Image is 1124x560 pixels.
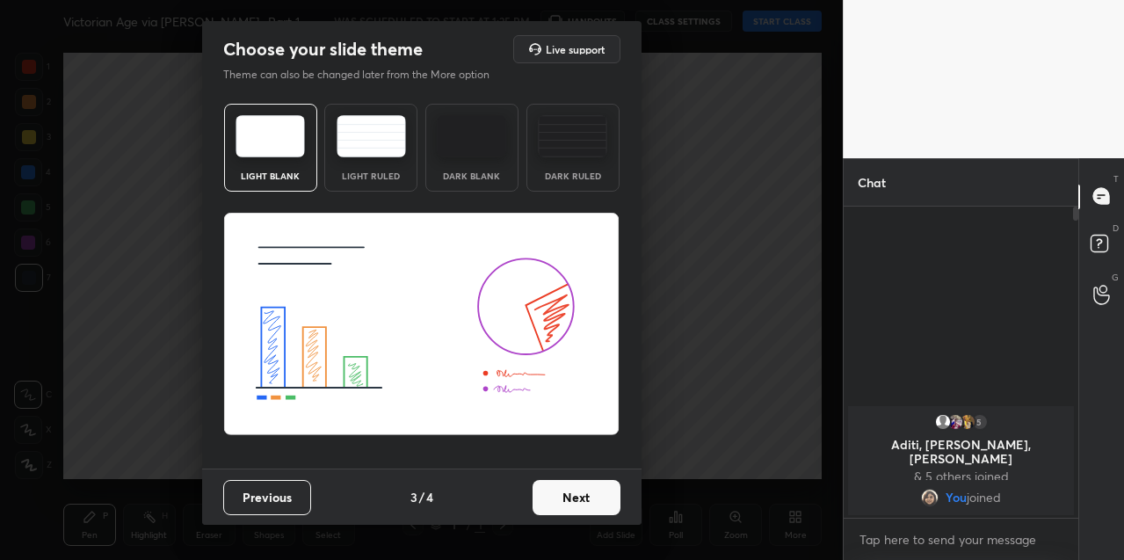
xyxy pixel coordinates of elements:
img: default.png [934,413,952,431]
div: Light Ruled [336,171,406,180]
h5: Live support [546,44,605,55]
div: 5 [971,413,989,431]
img: 823c4f872d3a49f589273a18d6bb5934.jpg [959,413,976,431]
div: Dark Blank [437,171,507,180]
img: darkRuledTheme.de295e13.svg [538,115,607,157]
img: 3 [946,413,964,431]
p: G [1112,271,1119,284]
p: T [1113,172,1119,185]
img: darkTheme.f0cc69e5.svg [437,115,506,157]
p: Aditi, [PERSON_NAME], [PERSON_NAME] [859,438,1063,466]
div: grid [844,403,1078,519]
p: D [1113,222,1119,235]
button: Previous [223,480,311,515]
img: lightTheme.e5ed3b09.svg [236,115,305,157]
button: Next [533,480,620,515]
img: a7ac6fe6eda44e07ab3709a94de7a6bd.jpg [921,489,939,506]
p: & 5 others joined [859,469,1063,484]
h4: / [419,488,424,506]
div: Dark Ruled [538,171,608,180]
h4: 4 [426,488,433,506]
span: joined [967,491,1001,505]
div: Light Blank [236,171,306,180]
img: lightRuledTheme.5fabf969.svg [337,115,406,157]
p: Theme can also be changed later from the More option [223,67,508,83]
span: You [946,491,967,505]
h2: Choose your slide theme [223,38,423,61]
p: Chat [844,159,900,206]
img: lightThemeBanner.fbc32fad.svg [223,213,620,436]
h4: 3 [410,488,417,506]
